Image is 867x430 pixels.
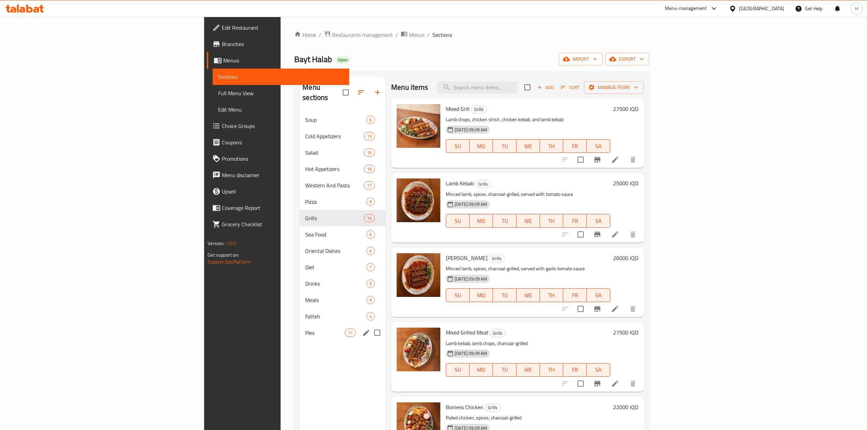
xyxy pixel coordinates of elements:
[490,329,506,337] div: Grills
[366,247,375,255] div: items
[516,363,540,377] button: WE
[559,82,581,93] button: Sort
[305,116,366,124] div: Soup
[566,141,584,151] span: FR
[471,105,487,114] div: Grills
[470,214,493,228] button: MO
[449,290,467,300] span: SU
[556,82,584,93] span: Sort items
[516,288,540,302] button: WE
[587,363,610,377] button: SA
[222,155,343,163] span: Promotions
[305,247,366,255] div: Oriental Dishes
[207,167,349,183] a: Menu disclaimer
[397,178,440,222] img: Lamb Kebab
[452,127,490,133] span: [DATE] 09:09 AM
[207,134,349,150] a: Coupons
[207,118,349,134] a: Choice Groups
[449,141,467,151] span: SU
[561,84,580,91] span: Sort
[207,183,349,200] a: Upsell
[563,288,587,302] button: FR
[446,104,470,114] span: Mixed Grill
[589,290,608,300] span: SA
[367,231,374,238] span: 6
[446,327,488,338] span: Mixed Grilled Meat
[475,180,491,188] div: Grills
[294,30,649,39] nav: breadcrumb
[305,148,364,157] span: Salad
[611,379,619,388] a: Edit menu item
[446,214,470,228] button: SU
[305,296,366,304] span: Meals
[519,216,537,226] span: WE
[305,214,364,222] span: Grills
[222,187,343,196] span: Upsell
[446,253,487,263] span: [PERSON_NAME]
[493,139,516,153] button: TU
[625,226,641,243] button: delete
[300,275,386,292] div: Drinks5
[566,365,584,375] span: FR
[366,312,375,320] div: items
[397,104,440,148] img: Mixed Grill
[613,402,638,412] h6: 22000 IQD
[490,329,505,337] span: Grills
[589,226,606,243] button: Branch-specific-item
[855,5,858,12] span: H
[584,81,644,94] button: Manage items
[353,84,369,101] span: Sort sections
[543,216,561,226] span: TH
[222,220,343,228] span: Grocery Checklist
[213,69,349,85] a: Sections
[665,4,707,13] div: Menu-management
[437,82,518,94] input: search
[305,279,366,288] span: Drinks
[366,263,375,271] div: items
[305,132,364,140] span: Cold Appetizers
[300,161,386,177] div: Hot Appetizers16
[300,243,386,259] div: Oriental Dishes6
[563,214,587,228] button: FR
[536,84,555,91] span: Add
[409,31,425,39] span: Menus
[222,24,343,32] span: Edit Restaurant
[520,80,535,95] span: Select section
[496,141,514,151] span: TU
[470,288,493,302] button: MO
[485,404,500,412] span: Grills
[218,73,343,81] span: Sections
[611,156,619,164] a: Edit menu item
[218,105,343,114] span: Edit Menu
[305,230,366,239] div: Sea Food
[364,215,374,221] span: 14
[339,85,353,100] span: Select all sections
[573,376,588,391] span: Select to update
[496,365,514,375] span: TU
[446,178,474,188] span: Lamb Kebab
[493,214,516,228] button: TU
[396,31,398,39] li: /
[222,122,343,130] span: Choice Groups
[493,363,516,377] button: TU
[472,365,491,375] span: MO
[305,198,366,206] span: Pizza
[364,149,374,156] span: 16
[300,144,386,161] div: Salad16
[366,230,375,239] div: items
[213,101,349,118] a: Edit Menu
[472,290,491,300] span: MO
[345,330,355,336] span: 11
[589,152,606,168] button: Branch-specific-item
[470,139,493,153] button: MO
[613,328,638,337] h6: 27500 IQD
[366,296,375,304] div: items
[493,288,516,302] button: TU
[364,132,375,140] div: items
[516,214,540,228] button: WE
[300,128,386,144] div: Cold Appetizers13
[471,105,486,113] span: Grills
[305,312,366,320] span: Fatteh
